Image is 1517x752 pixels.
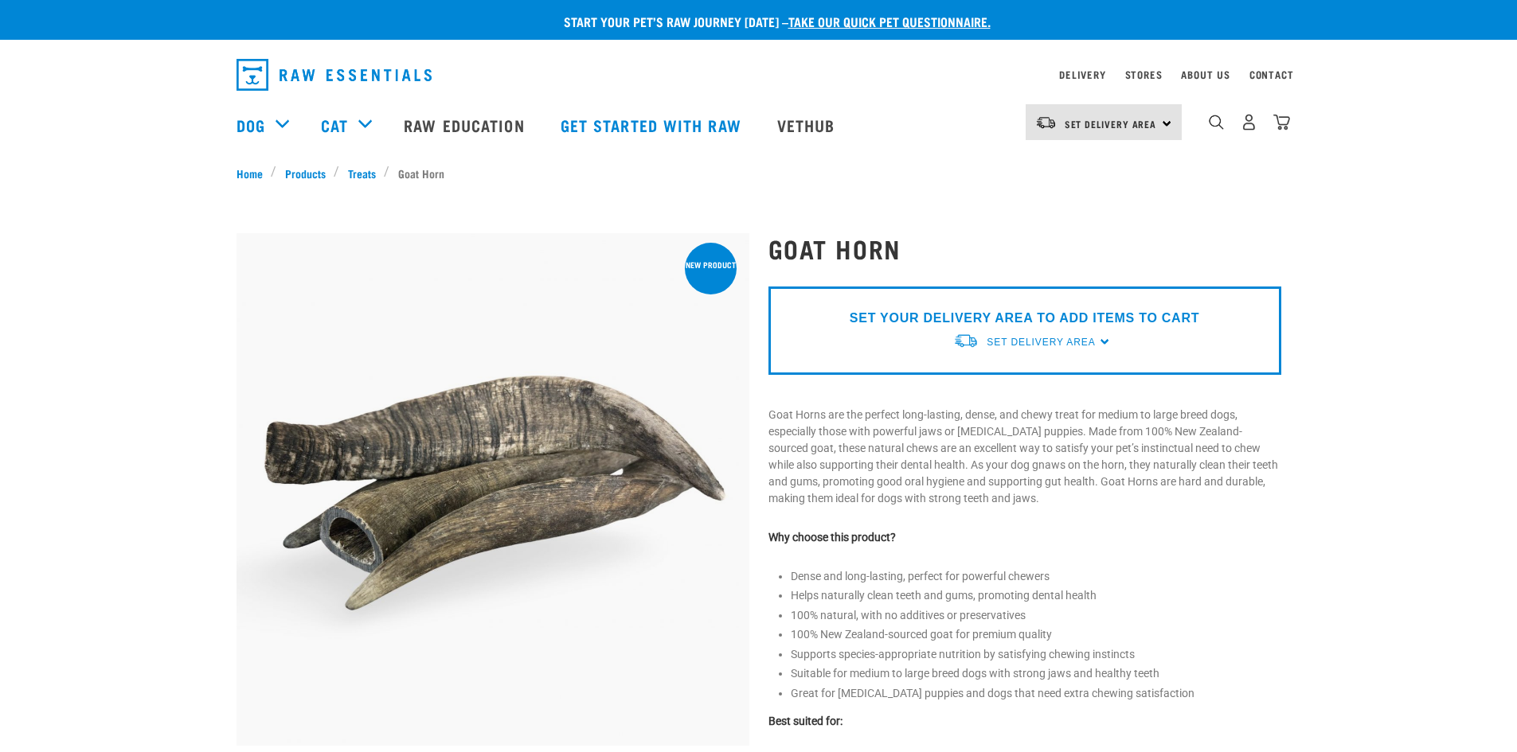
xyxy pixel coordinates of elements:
[321,113,348,137] a: Cat
[276,165,334,181] a: Products
[791,626,1281,643] li: 100% New Zealand-sourced goat for premium quality
[224,53,1294,97] nav: dropdown navigation
[1249,72,1294,77] a: Contact
[850,309,1199,328] p: SET YOUR DELIVERY AREA TO ADD ITEMS TO CART
[788,18,991,25] a: take our quick pet questionnaire.
[768,531,896,544] strong: Why choose this product?
[953,333,979,349] img: van-moving.png
[237,113,265,137] a: Dog
[761,93,855,157] a: Vethub
[791,568,1281,585] li: Dense and long-lasting, perfect for powerful chewers
[1059,72,1105,77] a: Delivery
[791,685,1281,702] li: Great for [MEDICAL_DATA] puppies and dogs that need extra chewing satisfaction
[1209,115,1224,130] img: home-icon-1@2x.png
[1065,121,1157,127] span: Set Delivery Area
[237,59,432,91] img: Raw Essentials Logo
[237,165,1281,181] nav: breadcrumbs
[545,93,761,157] a: Get started with Raw
[1241,114,1257,131] img: user.png
[791,665,1281,682] li: Suitable for medium to large breed dogs with strong jaws and healthy teeth
[768,234,1281,263] h1: Goat Horn
[768,407,1281,507] p: Goat Horns are the perfect long-lasting, dense, and chewy treat for medium to large breed dogs, e...
[237,165,272,181] a: Home
[768,715,843,727] strong: Best suited for:
[237,233,749,746] img: IMG 7921
[1273,114,1290,131] img: home-icon@2x.png
[388,93,544,157] a: Raw Education
[987,337,1095,348] span: Set Delivery Area
[339,165,384,181] a: Treats
[791,587,1281,604] li: Helps naturally clean teeth and gums, promoting dental health
[1181,72,1230,77] a: About Us
[1035,115,1057,130] img: van-moving.png
[791,607,1281,624] li: 100% natural, with no additives or preservatives
[1125,72,1163,77] a: Stores
[791,646,1281,663] li: Supports species-appropriate nutrition by satisfying chewing instincts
